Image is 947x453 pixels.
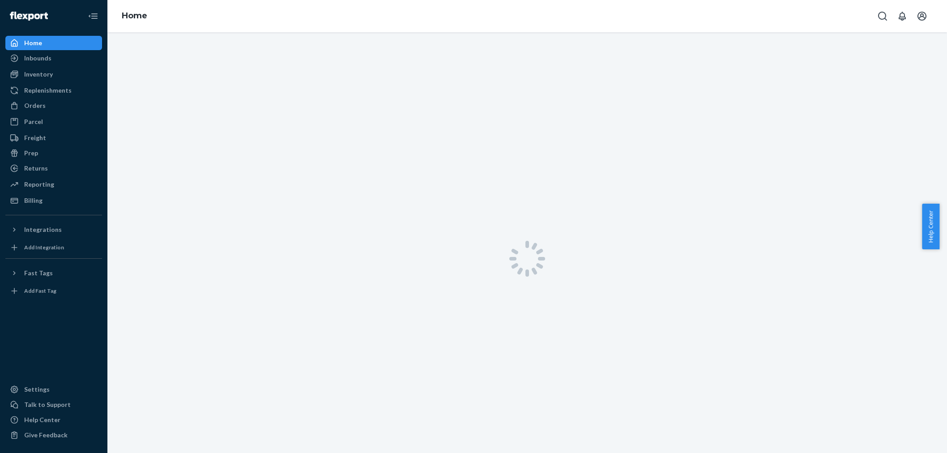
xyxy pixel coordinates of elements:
[24,196,43,205] div: Billing
[24,415,60,424] div: Help Center
[922,204,939,249] button: Help Center
[24,70,53,79] div: Inventory
[24,149,38,158] div: Prep
[24,117,43,126] div: Parcel
[24,244,64,251] div: Add Integration
[5,51,102,65] a: Inbounds
[5,83,102,98] a: Replenishments
[24,86,72,95] div: Replenishments
[24,54,51,63] div: Inbounds
[5,193,102,208] a: Billing
[84,7,102,25] button: Close Navigation
[5,177,102,192] a: Reporting
[913,7,931,25] button: Open account menu
[5,36,102,50] a: Home
[24,431,68,440] div: Give Feedback
[5,161,102,175] a: Returns
[5,146,102,160] a: Prep
[24,225,62,234] div: Integrations
[24,38,42,47] div: Home
[893,7,911,25] button: Open notifications
[5,131,102,145] a: Freight
[24,400,71,409] div: Talk to Support
[10,12,48,21] img: Flexport logo
[24,101,46,110] div: Orders
[874,7,892,25] button: Open Search Box
[115,3,154,29] ol: breadcrumbs
[24,287,56,295] div: Add Fast Tag
[5,98,102,113] a: Orders
[5,284,102,298] a: Add Fast Tag
[24,269,53,278] div: Fast Tags
[5,115,102,129] a: Parcel
[5,266,102,280] button: Fast Tags
[5,413,102,427] a: Help Center
[24,385,50,394] div: Settings
[24,164,48,173] div: Returns
[5,222,102,237] button: Integrations
[5,382,102,397] a: Settings
[122,11,147,21] a: Home
[24,180,54,189] div: Reporting
[5,428,102,442] button: Give Feedback
[24,133,46,142] div: Freight
[5,397,102,412] button: Talk to Support
[5,240,102,255] a: Add Integration
[5,67,102,81] a: Inventory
